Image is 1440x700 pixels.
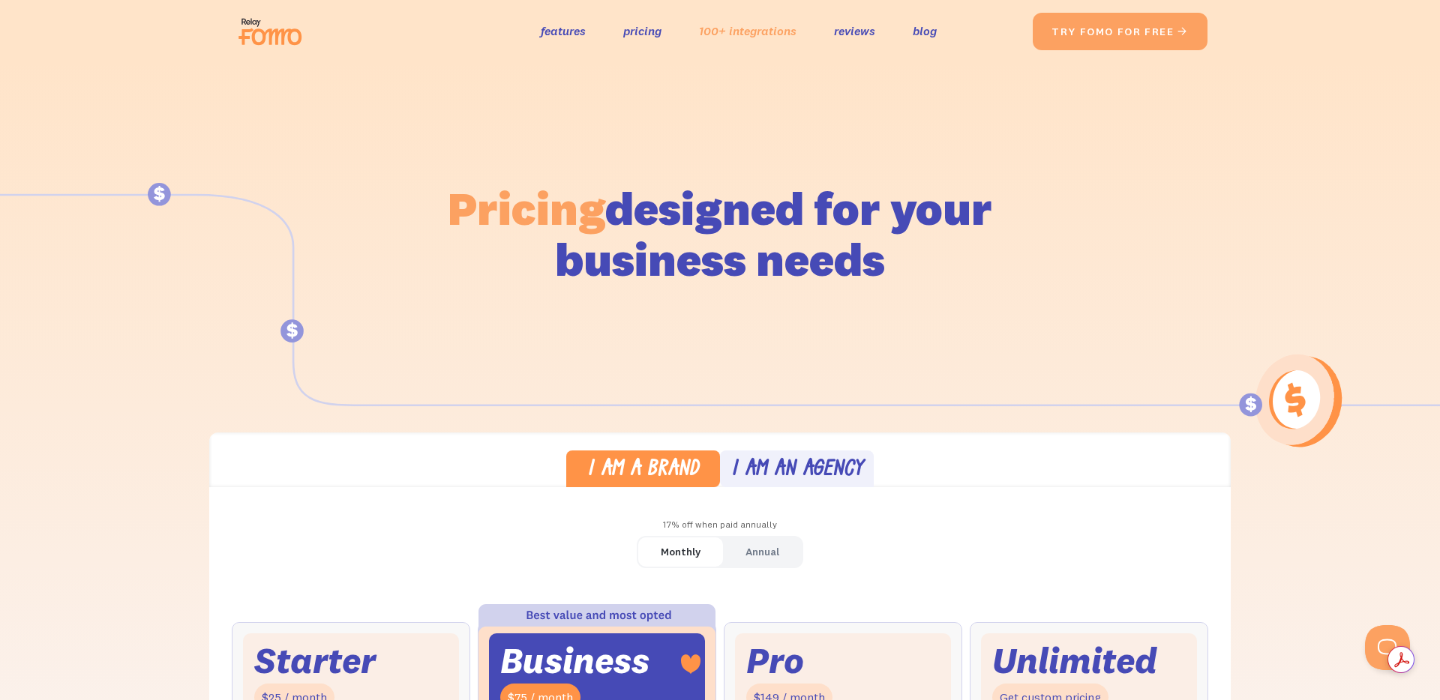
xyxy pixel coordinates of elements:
a: pricing [623,20,661,42]
a: features [541,20,586,42]
a: try fomo for free [1033,13,1207,50]
span: Pricing [448,179,605,237]
div: I am an agency [731,459,863,481]
div: Pro [746,645,804,677]
div: Annual [745,541,779,563]
span:  [1177,25,1189,38]
a: blog [913,20,937,42]
div: Unlimited [992,645,1157,677]
iframe: Toggle Customer Support [1365,625,1410,670]
a: 100+ integrations [699,20,796,42]
div: Monthly [661,541,700,563]
a: reviews [834,20,875,42]
div: Business [500,645,649,677]
div: Starter [254,645,376,677]
h1: designed for your business needs [447,183,993,285]
div: I am a brand [587,459,699,481]
div: 17% off when paid annually [209,514,1231,536]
